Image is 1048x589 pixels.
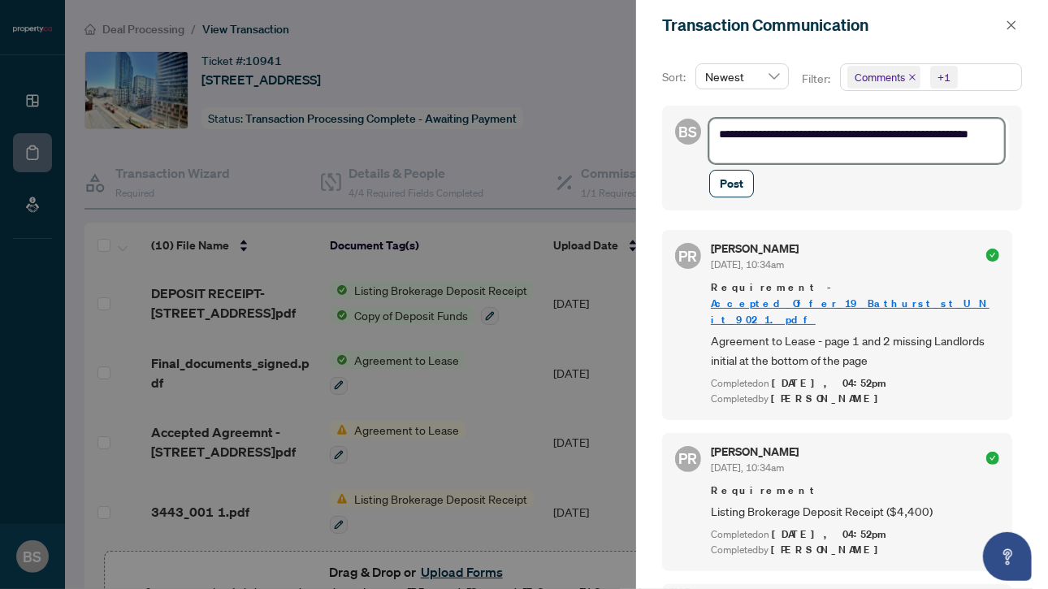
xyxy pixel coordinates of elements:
p: Filter: [802,70,833,88]
span: PR [679,447,698,470]
span: Requirement - [711,279,999,328]
span: [PERSON_NAME] [771,543,887,557]
a: Accepted_Offer_19_Bathurst_st_UNit_902 1.pdf [711,297,990,327]
span: close [1006,19,1017,31]
span: [DATE], 10:34am [711,461,784,474]
span: Post [720,171,743,197]
span: [DATE], 04:52pm [772,527,889,541]
span: Requirement [711,483,999,499]
span: Comments [847,66,920,89]
span: PR [679,245,698,267]
span: Newest [705,64,779,89]
h5: [PERSON_NAME] [711,243,799,254]
span: check-circle [986,249,999,262]
span: check-circle [986,452,999,465]
button: Open asap [983,532,1032,581]
div: +1 [938,69,951,85]
span: [PERSON_NAME] [771,392,887,405]
span: Comments [855,69,905,85]
p: Sort: [662,68,689,86]
span: [DATE], 10:34am [711,258,784,271]
div: Completed by [711,392,999,407]
h5: [PERSON_NAME] [711,446,799,457]
span: BS [679,120,698,143]
span: Listing Brokerage Deposit Receipt ($4,400) [711,502,999,521]
div: Transaction Communication [662,13,1001,37]
div: Completed on [711,527,999,543]
button: Post [709,170,754,197]
span: close [908,73,916,81]
span: Agreement to Lease - page 1 and 2 missing Landlords initial at the bottom of the page [711,331,999,370]
span: [DATE], 04:52pm [772,376,889,390]
div: Completed by [711,543,999,558]
div: Completed on [711,376,999,392]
